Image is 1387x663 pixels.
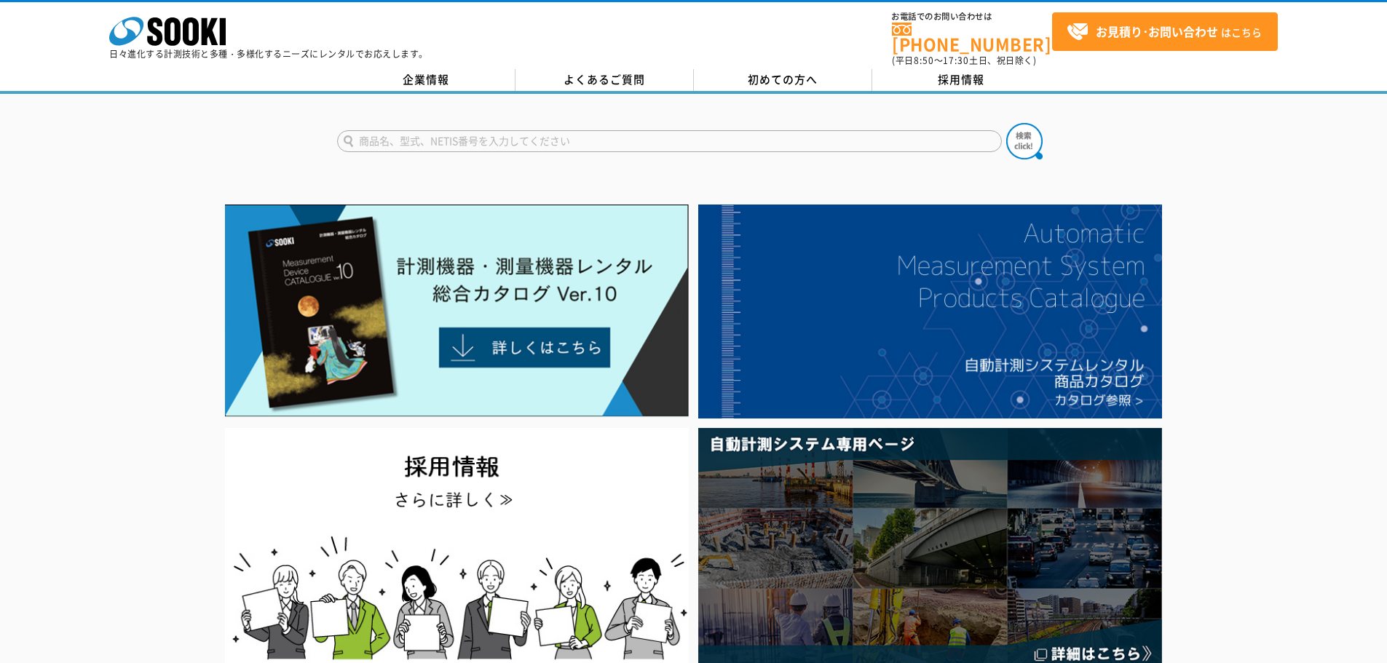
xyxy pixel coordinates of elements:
[892,12,1052,21] span: お電話でのお問い合わせは
[109,49,428,58] p: 日々進化する計測技術と多種・多様化するニーズにレンタルでお応えします。
[748,71,818,87] span: 初めての方へ
[892,54,1036,67] span: (平日 ～ 土日、祝日除く)
[1006,123,1043,159] img: btn_search.png
[914,54,934,67] span: 8:50
[1067,21,1262,43] span: はこちら
[337,69,515,91] a: 企業情報
[225,205,689,417] img: Catalog Ver10
[515,69,694,91] a: よくあるご質問
[337,130,1002,152] input: 商品名、型式、NETIS番号を入力してください
[872,69,1051,91] a: 採用情報
[943,54,969,67] span: 17:30
[892,23,1052,52] a: [PHONE_NUMBER]
[1052,12,1278,51] a: お見積り･お問い合わせはこちら
[1096,23,1218,40] strong: お見積り･お問い合わせ
[694,69,872,91] a: 初めての方へ
[698,205,1162,418] img: 自動計測システムカタログ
